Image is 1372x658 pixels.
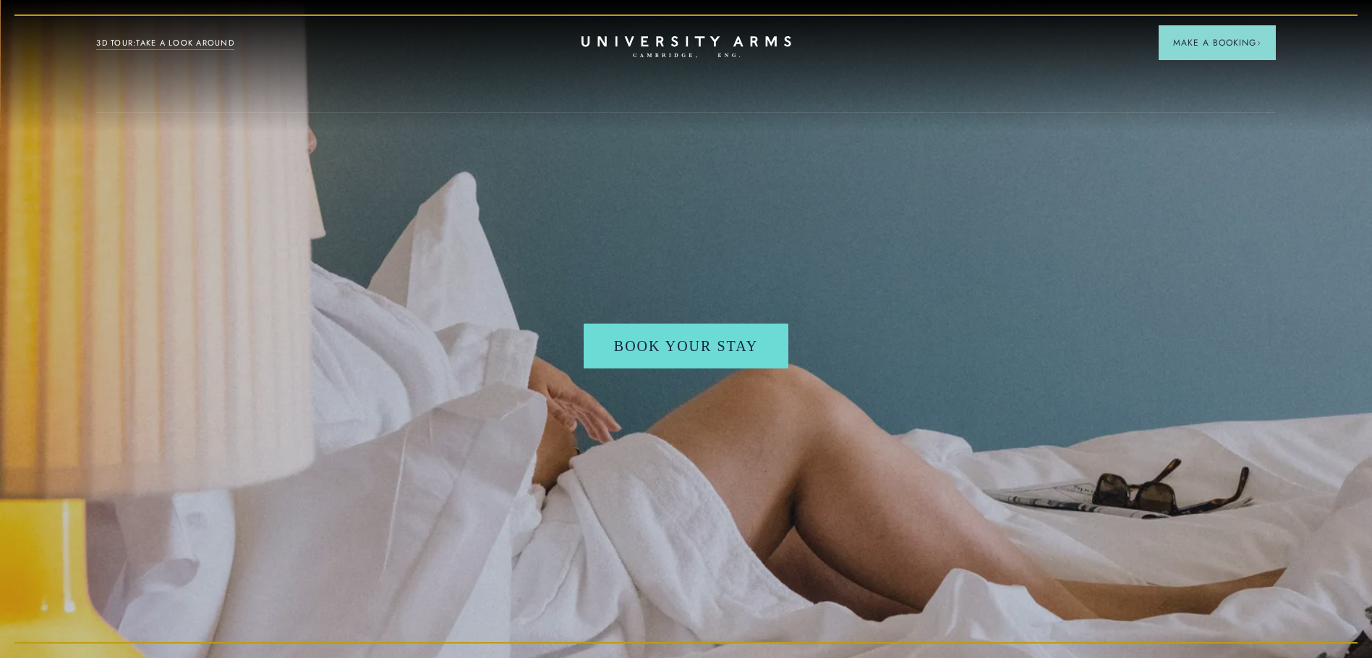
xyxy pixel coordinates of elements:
img: Arrow icon [1256,41,1261,46]
button: Make a BookingArrow icon [1159,25,1276,60]
a: 3D TOUR:TAKE A LOOK AROUND [96,37,234,50]
a: Book your stay [584,324,788,368]
span: Make a Booking [1173,36,1261,49]
a: Home [581,36,791,59]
